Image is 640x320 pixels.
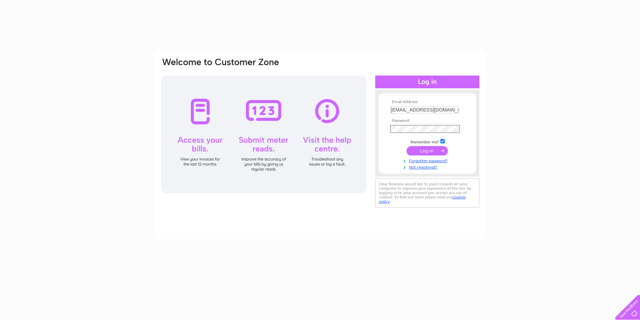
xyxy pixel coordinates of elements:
[388,100,466,104] th: Email Address:
[390,157,466,164] a: Forgotten password?
[388,119,466,123] th: Password:
[390,164,466,170] a: Not registered?
[388,138,466,145] td: Remember me?
[379,195,466,204] a: cookies policy
[407,146,448,155] input: Submit
[375,178,479,208] div: Clear Business would like to place cookies on your computer to improve your experience of the sit...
